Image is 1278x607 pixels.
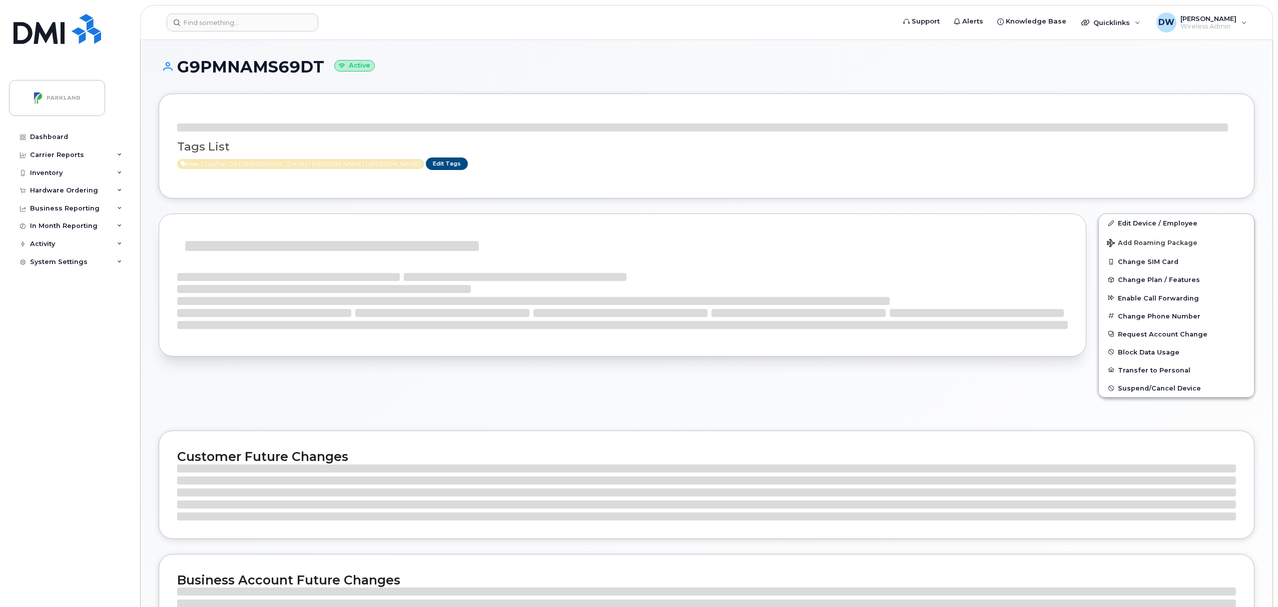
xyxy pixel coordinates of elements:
[159,58,1254,75] h1: G9PMNAMS69DT
[1099,232,1254,252] button: Add Roaming Package
[1118,276,1200,283] span: Change Plan / Features
[1099,252,1254,270] button: Change SIM Card
[1107,239,1197,248] span: Add Roaming Package
[1118,294,1199,301] span: Enable Call Forwarding
[177,449,1236,464] h2: Customer Future Changes
[1118,384,1201,392] span: Suspend/Cancel Device
[1099,379,1254,397] button: Suspend/Cancel Device
[177,140,1236,153] h3: Tags List
[1099,325,1254,343] button: Request Account Change
[1099,343,1254,361] button: Block Data Usage
[1099,361,1254,379] button: Transfer to Personal
[334,60,375,71] small: Active
[1099,214,1254,232] a: Edit Device / Employee
[1099,289,1254,307] button: Enable Call Forwarding
[1099,270,1254,288] button: Change Plan / Features
[426,157,468,170] a: Edit Tags
[177,572,1236,587] h2: Business Account Future Changes
[1099,307,1254,325] button: Change Phone Number
[177,159,424,169] span: Active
